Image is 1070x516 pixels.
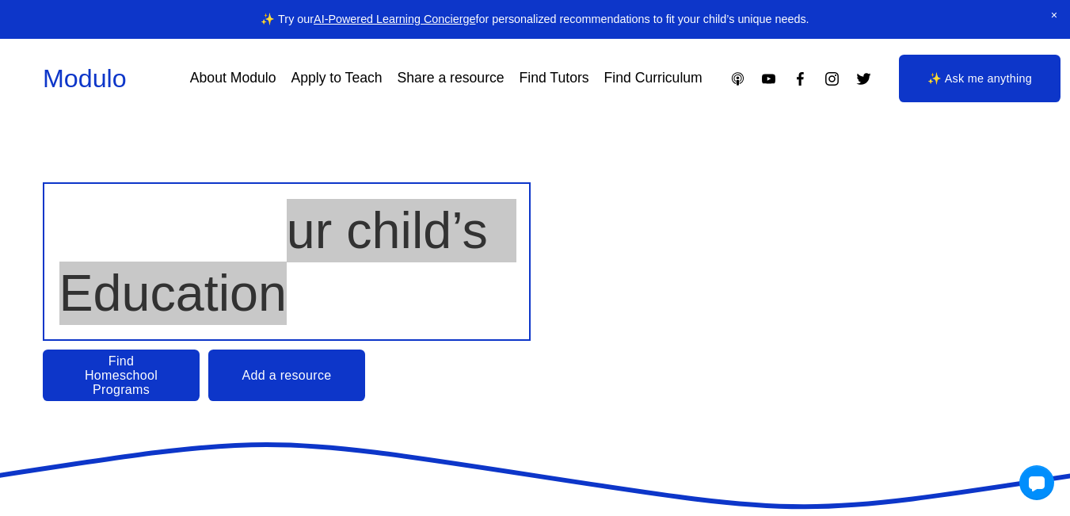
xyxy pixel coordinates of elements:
[43,350,200,400] a: Find Homeschool Programs
[208,350,365,400] a: Add a resource
[792,71,809,87] a: Facebook
[190,65,276,93] a: About Modulo
[314,13,475,25] a: AI-Powered Learning Concierge
[43,64,127,93] a: Modulo
[899,55,1060,102] a: ✨ Ask me anything
[59,201,502,323] span: Design your child’s Education
[520,65,589,93] a: Find Tutors
[729,71,746,87] a: Apple Podcasts
[855,71,872,87] a: Twitter
[291,65,382,93] a: Apply to Teach
[760,71,777,87] a: YouTube
[398,65,505,93] a: Share a resource
[824,71,840,87] a: Instagram
[604,65,703,93] a: Find Curriculum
